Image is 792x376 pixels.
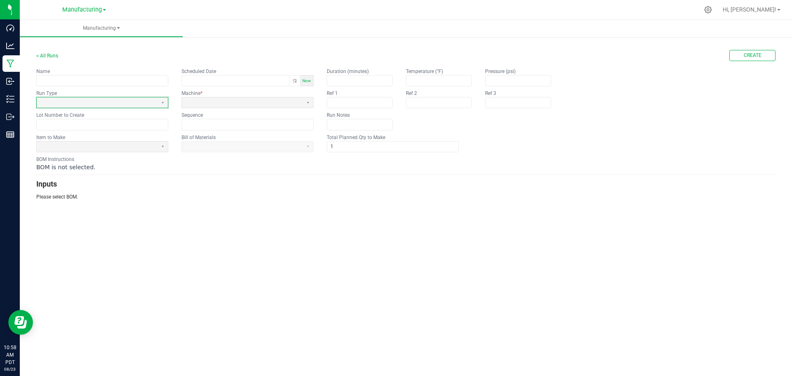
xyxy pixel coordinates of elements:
[327,112,350,118] kendo-label: Run Notes
[36,178,775,190] h3: Inputs
[6,130,14,139] inline-svg: Reports
[36,164,95,170] span: BOM is not selected.
[4,366,16,372] p: 08/23
[181,134,216,141] label: Bill of Materials
[181,112,203,118] kendo-label: Sequence
[744,52,761,59] span: Create
[8,310,33,335] iframe: Resource center
[729,50,775,61] button: Create
[703,6,713,14] div: Manage settings
[36,112,84,118] kendo-label: Lot Number to Create
[20,25,183,32] span: Manufacturing
[181,90,203,96] kendo-label: Machine
[62,6,102,13] span: Manufacturing
[327,90,338,96] kendo-label: Ref 1
[6,42,14,50] inline-svg: Analytics
[181,69,216,74] kendo-label: Scheduled Date
[6,113,14,121] inline-svg: Outbound
[36,193,775,201] p: Please select BOM.
[158,97,168,108] button: Select
[6,95,14,103] inline-svg: Inventory
[327,134,385,141] label: Total Planned Qty to Make
[36,134,65,141] label: Item to Make
[4,344,16,366] p: 10:58 AM PDT
[303,97,313,108] button: Select
[36,156,74,162] kendo-label: BOM Instructions
[327,69,369,74] kendo-label: Duration (minutes)
[36,90,57,96] kendo-label: Run Type
[406,69,443,74] kendo-label: Temperature (°F)
[485,68,516,75] label: Pressure (psi)
[158,142,168,152] button: Select
[6,77,14,85] inline-svg: Inbound
[406,90,417,96] kendo-label: Ref 2
[20,20,183,37] a: Manufacturing
[290,76,300,86] button: Toggle popup
[485,90,496,97] label: Ref 3
[36,69,50,74] kendo-label: Name
[6,24,14,32] inline-svg: Dashboard
[36,53,58,59] a: < All Runs
[6,59,14,68] inline-svg: Manufacturing
[302,78,311,83] span: Now
[723,6,776,13] span: Hi, [PERSON_NAME]!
